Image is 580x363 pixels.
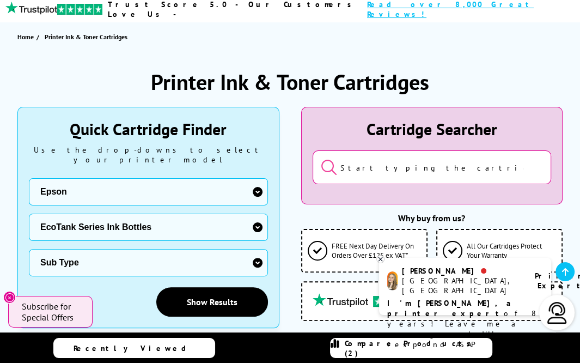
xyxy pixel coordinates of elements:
img: trustpilot rating [373,296,431,307]
a: Compare Products (2) [330,338,492,358]
img: trustpilot rating [5,1,57,15]
span: Subscribe for Special Offers [22,301,82,323]
div: [GEOGRAPHIC_DATA], [GEOGRAPHIC_DATA] [402,276,521,295]
a: Recently Viewed [53,338,216,358]
a: Home [17,31,36,43]
span: Compare Products (2) [345,338,492,358]
span: Recently Viewed [74,343,197,353]
img: trustpilot rating [308,293,373,307]
div: Use the drop-downs to select your printer model [29,145,268,165]
img: amy-livechat.png [387,271,398,291]
div: Cartridge Searcher [313,118,552,140]
span: FREE Next Day Delivery On Orders Over £125 ex VAT* [332,241,421,260]
button: Close [3,291,16,304]
span: All Our Cartridges Protect Your Warranty [467,241,556,260]
a: Show Results [156,287,268,317]
p: of 8 years! Leave me a message and I'll respond ASAP [387,298,543,350]
span: Printer Ink & Toner Cartridges [45,33,127,41]
div: Why buy from us? [301,213,563,223]
img: user-headset-light.svg [546,302,568,324]
img: trustpilot rating [57,4,103,15]
input: Start typing the cartridge or printer's name... [313,150,552,184]
div: [PERSON_NAME] [402,266,521,276]
b: I'm [PERSON_NAME], a printer expert [387,298,514,318]
div: Quick Cartridge Finder [29,118,268,140]
h1: Printer Ink & Toner Cartridges [151,68,429,96]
